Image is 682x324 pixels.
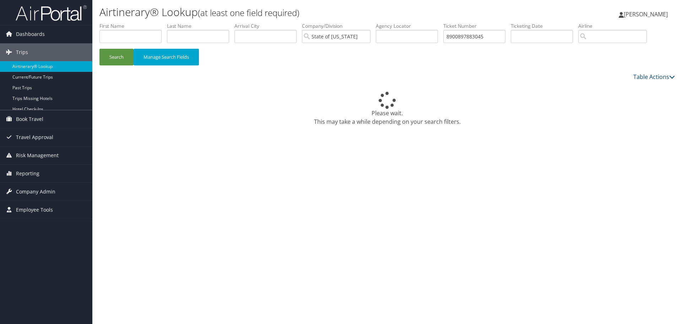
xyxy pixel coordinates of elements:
[167,22,234,30] label: Last Name
[99,22,167,30] label: First Name
[16,165,39,182] span: Reporting
[16,147,59,164] span: Risk Management
[16,5,87,21] img: airportal-logo.png
[624,10,668,18] span: [PERSON_NAME]
[633,73,675,81] a: Table Actions
[302,22,376,30] label: Company/Division
[16,128,53,146] span: Travel Approval
[99,49,134,65] button: Search
[16,201,53,219] span: Employee Tools
[234,22,302,30] label: Arrival City
[16,183,55,201] span: Company Admin
[99,92,675,126] div: Please wait. This may take a while depending on your search filters.
[376,22,443,30] label: Agency Locator
[99,5,483,20] h1: Airtinerary® Lookup
[511,22,578,30] label: Ticketing Date
[16,25,45,43] span: Dashboards
[134,49,199,65] button: Manage Search Fields
[619,4,675,25] a: [PERSON_NAME]
[443,22,511,30] label: Ticket Number
[16,43,28,61] span: Trips
[198,7,299,18] small: (at least one field required)
[578,22,652,30] label: Airline
[16,110,43,128] span: Book Travel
